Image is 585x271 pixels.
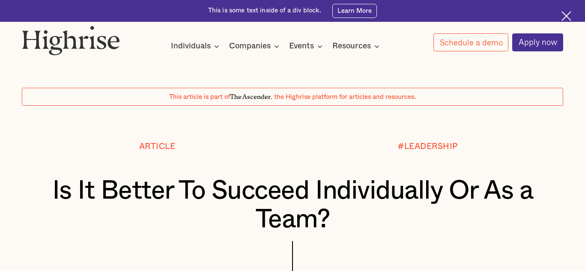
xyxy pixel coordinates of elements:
div: Companies [229,41,282,51]
span: This article is part of [169,94,230,100]
div: Article [139,142,176,151]
div: Individuals [171,41,222,51]
div: Resources [332,41,382,51]
span: The Ascender [230,92,271,99]
span: , the Highrise platform for articles and resources. [271,94,416,100]
div: Individuals [171,41,211,51]
h1: Is It Better To Succeed Individually Or As a Team? [45,177,541,234]
div: Companies [229,41,271,51]
img: Highrise logo [22,26,119,55]
div: #LEADERSHIP [398,142,458,151]
div: Resources [332,41,371,51]
div: Events [289,41,314,51]
a: Apply now [512,33,563,51]
a: Schedule a demo [433,33,509,51]
div: This is some text inside of a div block. [208,6,322,15]
img: Cross icon [561,11,571,21]
a: Learn More [332,4,377,18]
div: Events [289,41,325,51]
